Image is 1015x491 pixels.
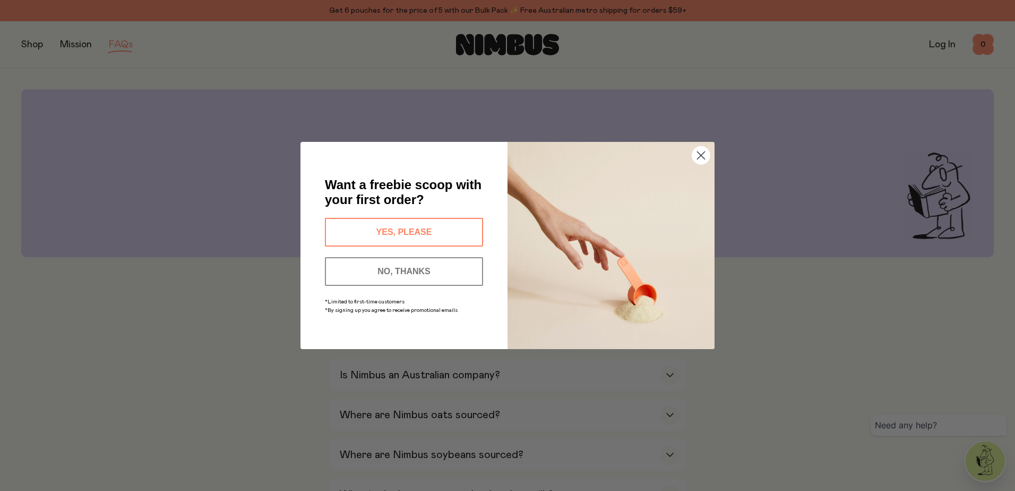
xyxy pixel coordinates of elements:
[325,218,483,247] button: YES, PLEASE
[325,308,458,313] span: *By signing up you agree to receive promotional emails
[325,177,481,207] span: Want a freebie scoop with your first order?
[507,142,715,349] img: c0d45117-8e62-4a02-9742-374a5db49d45.jpeg
[692,146,710,165] button: Close dialog
[325,257,483,286] button: NO, THANKS
[325,299,405,304] span: *Limited to first-time customers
